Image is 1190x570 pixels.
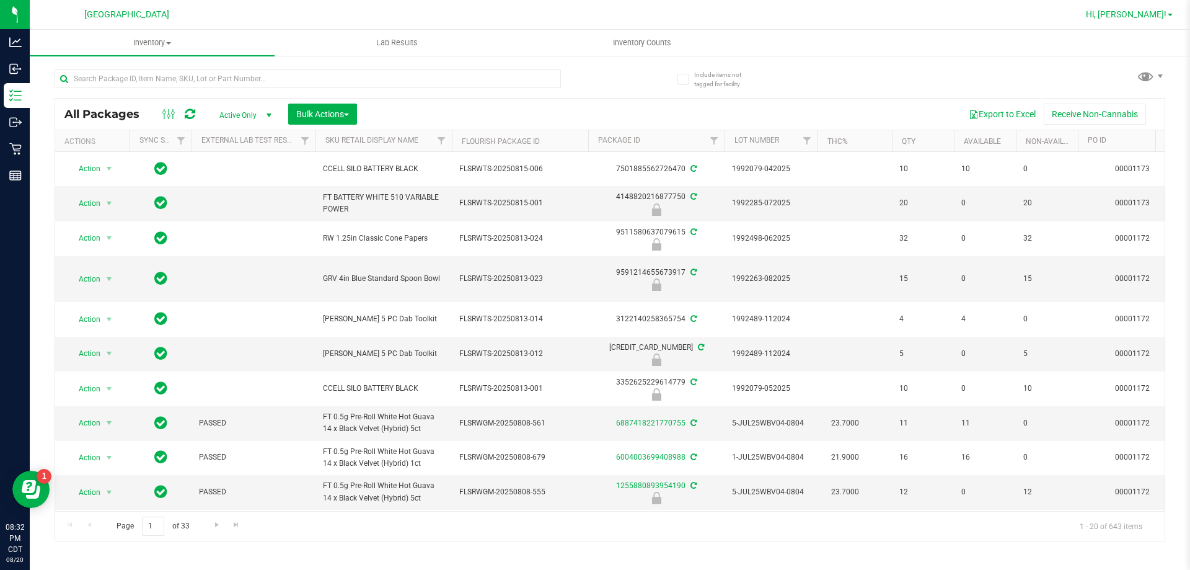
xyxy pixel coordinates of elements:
[201,136,299,145] a: External Lab Test Result
[689,419,697,427] span: Sync from Compliance System
[1023,348,1070,360] span: 5
[586,267,726,291] div: 9591214655673917
[1023,233,1070,244] span: 32
[68,160,101,177] span: Action
[899,417,946,429] span: 11
[199,486,308,498] span: PASSED
[68,449,101,466] span: Action
[102,229,117,247] span: select
[586,354,726,366] div: Newly Received
[323,480,444,504] span: FT 0.5g Pre-Roll White Hot Guava 14 x Black Velvet (Hybrid) 5ct
[84,9,169,20] span: [GEOGRAPHIC_DATA]
[462,137,540,146] a: Flourish Package ID
[459,383,581,394] span: FLSRWTS-20250813-001
[208,517,226,533] a: Go to the next page
[1115,453,1150,461] a: 00001172
[586,278,726,291] div: Newly Received
[68,311,101,328] span: Action
[825,483,865,501] span: 23.7000
[1115,234,1150,243] a: 00001172
[961,273,1008,285] span: 0
[275,30,519,56] a: Lab Results
[1115,349,1150,358] a: 00001172
[1115,488,1150,496] a: 00001172
[899,233,946,244] span: 32
[961,383,1008,394] span: 0
[616,419,685,427] a: 6887418221770755
[732,486,810,498] span: 5-JUL25WBV04-0804
[689,164,697,173] span: Sync from Compliance System
[154,229,167,247] span: In Sync
[9,89,22,102] inline-svg: Inventory
[586,191,726,215] div: 4148820216877750
[1086,9,1166,19] span: Hi, [PERSON_NAME]!
[227,517,245,533] a: Go to the last page
[519,30,764,56] a: Inventory Counts
[68,229,101,247] span: Action
[6,522,24,555] p: 08:32 PM CDT
[961,313,1008,325] span: 4
[323,233,444,244] span: RW 1.25in Classic Cone Papers
[961,163,1008,175] span: 10
[825,414,865,432] span: 23.7000
[68,484,101,501] span: Action
[899,486,946,498] span: 12
[734,136,779,145] a: Lot Number
[1115,419,1150,427] a: 00001172
[12,471,50,508] iframe: Resource center
[689,228,697,236] span: Sync from Compliance System
[102,270,117,288] span: select
[1115,274,1150,283] a: 00001172
[431,130,452,151] a: Filter
[154,448,167,466] span: In Sync
[586,238,726,251] div: Newly Received
[459,197,581,209] span: FLSRWTS-20250815-001
[732,348,810,360] span: 1992489-112024
[323,348,444,360] span: [PERSON_NAME] 5 PC Dab Toolkit
[459,163,581,175] span: FLSRWTS-20250815-006
[459,273,581,285] span: FLSRWTS-20250813-023
[459,348,581,360] span: FLSRWTS-20250813-012
[459,452,581,463] span: FLSRWGM-20250808-679
[902,137,915,146] a: Qty
[154,414,167,432] span: In Sync
[359,37,434,48] span: Lab Results
[1044,104,1146,125] button: Receive Non-Cannabis
[9,116,22,128] inline-svg: Outbound
[139,136,187,145] a: Sync Status
[9,63,22,75] inline-svg: Inbound
[64,137,125,146] div: Actions
[323,192,444,215] span: FT BATTERY WHITE 510 VARIABLE POWER
[154,380,167,397] span: In Sync
[142,517,164,536] input: 1
[1023,452,1070,463] span: 0
[689,378,697,386] span: Sync from Compliance System
[325,136,418,145] a: Sku Retail Display Name
[106,517,200,536] span: Page of 33
[1023,383,1070,394] span: 10
[732,197,810,209] span: 1992285-072025
[961,104,1044,125] button: Export to Excel
[704,130,725,151] a: Filter
[586,313,726,325] div: 3122140258365754
[586,388,726,401] div: Newly Received
[964,137,1001,146] a: Available
[1070,517,1152,535] span: 1 - 20 of 643 items
[1023,197,1070,209] span: 20
[199,417,308,429] span: PASSED
[689,268,697,277] span: Sync from Compliance System
[323,411,444,435] span: FT 0.5g Pre-Roll White Hot Guava 14 x Black Velvet (Hybrid) 5ct
[102,160,117,177] span: select
[154,270,167,287] span: In Sync
[68,270,101,288] span: Action
[154,160,167,177] span: In Sync
[899,383,946,394] span: 10
[102,311,117,328] span: select
[459,417,581,429] span: FLSRWGM-20250808-561
[696,343,704,352] span: Sync from Compliance System
[961,486,1008,498] span: 0
[323,383,444,394] span: CCELL SILO BATTERY BLACK
[689,192,697,201] span: Sync from Compliance System
[459,233,581,244] span: FLSRWTS-20250813-024
[596,37,688,48] span: Inventory Counts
